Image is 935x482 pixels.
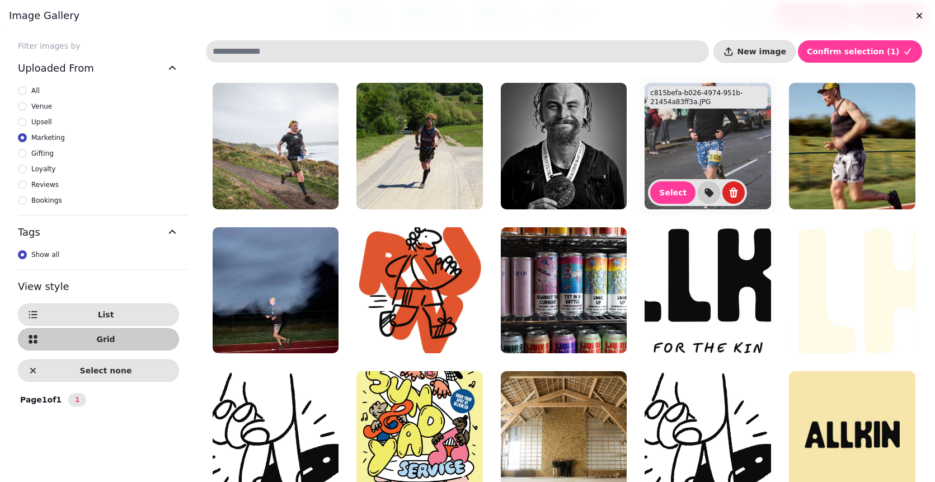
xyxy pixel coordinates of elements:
span: New image [737,48,786,55]
img: Screenshot 2025-08-18 at 14.34.49.png [789,83,915,209]
span: Confirm selection ( 1 ) [807,48,900,55]
div: Tags [18,249,179,269]
span: Select none [42,367,170,375]
img: db4dd786-bf16-46ed-827b-d6a7ea6efa0a.JPG [501,83,627,209]
img: allkin-logo [+ tagline]-1 (1).png [645,227,771,354]
button: Uploaded From [18,52,179,85]
img: Screenshot 2025-08-18 at 14.05.11.png [213,227,339,354]
button: New image [713,40,796,63]
h3: Image gallery [9,9,926,22]
img: fbff5817-c1ec-4e33-9de4-3ab82abdbab4.JPG [213,83,339,209]
button: delete [722,181,745,204]
button: Select [650,181,696,204]
button: List [18,303,179,326]
p: c815befa-b026-4974-951b-21454a83ff3a.JPG [650,88,765,106]
span: 1 [73,396,82,403]
span: Show all [31,249,59,260]
span: Loyalty [31,163,55,175]
span: Bookings [31,195,62,206]
button: 1 [68,393,86,406]
span: Gifting [31,148,54,159]
img: e6770e1b-3006-43f5-831c-097d9aa568c1.JPG [356,83,483,209]
span: All [31,85,40,96]
nav: Pagination [68,393,86,406]
img: 056-John Knight - Allkin Tap - 8-5-25 - WEB.jpg [501,227,627,354]
span: Venue [31,101,52,112]
p: Page 1 of 1 [16,394,66,405]
h3: View style [18,279,179,294]
span: Grid [42,335,170,343]
button: Select none [18,359,179,382]
span: Marketing [31,132,65,143]
img: Screenshot 2025-08-18 at 10.06.36.png [356,227,483,354]
button: Tags [18,216,179,249]
span: Reviews [31,179,59,190]
div: Uploaded From [18,85,179,215]
label: Filter images by [9,40,188,52]
img: c815befa-b026-4974-951b-21454a83ff3a.JPG [645,83,771,209]
button: Confirm selection (1) [798,40,922,63]
button: Grid [18,328,179,350]
span: Upsell [31,116,52,128]
span: Select [659,189,687,196]
img: allkin-logo-1.png [789,227,915,354]
span: List [42,311,170,319]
